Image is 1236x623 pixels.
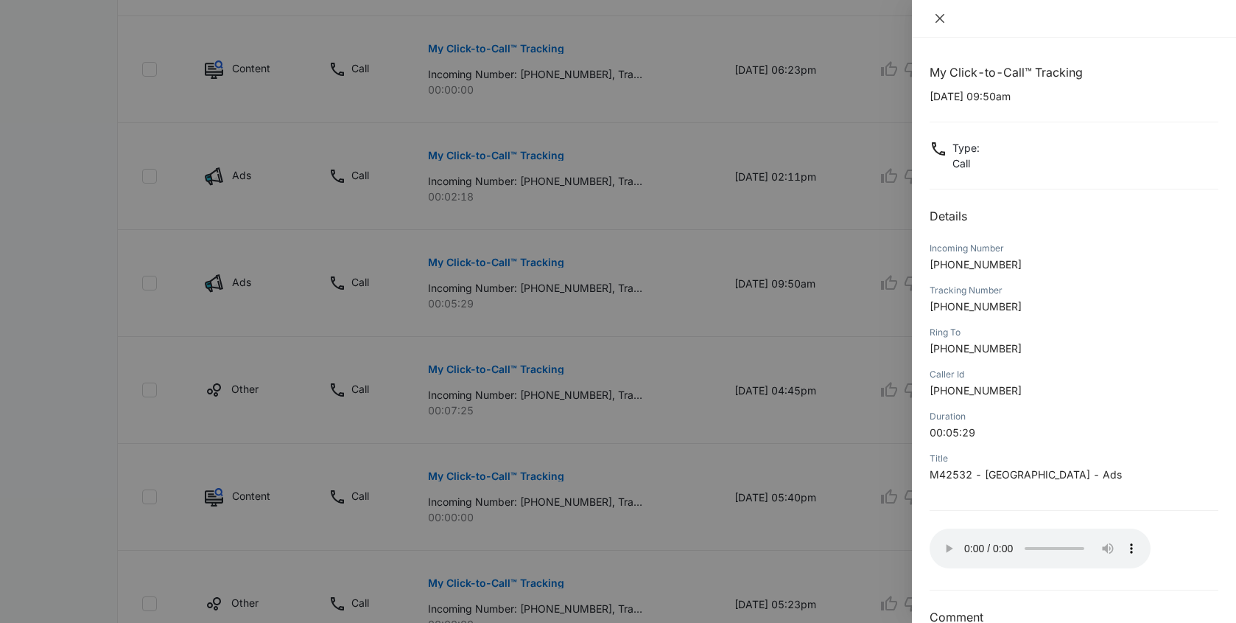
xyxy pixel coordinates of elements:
[930,326,1218,339] div: Ring To
[952,140,980,156] p: Type :
[930,384,1022,397] span: [PHONE_NUMBER]
[930,12,950,25] button: Close
[930,452,1218,465] div: Title
[930,468,1122,481] span: M42532 - [GEOGRAPHIC_DATA] - Ads
[930,88,1218,104] p: [DATE] 09:50am
[930,258,1022,271] span: [PHONE_NUMBER]
[930,63,1218,81] h1: My Click-to-Call™ Tracking
[930,368,1218,381] div: Caller Id
[930,207,1218,225] h2: Details
[952,156,980,171] p: Call
[930,342,1022,355] span: [PHONE_NUMBER]
[930,300,1022,313] span: [PHONE_NUMBER]
[930,242,1218,255] div: Incoming Number
[930,410,1218,423] div: Duration
[930,284,1218,297] div: Tracking Number
[930,426,975,439] span: 00:05:29
[930,529,1151,568] audio: Your browser does not support the audio tag.
[934,13,946,24] span: close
